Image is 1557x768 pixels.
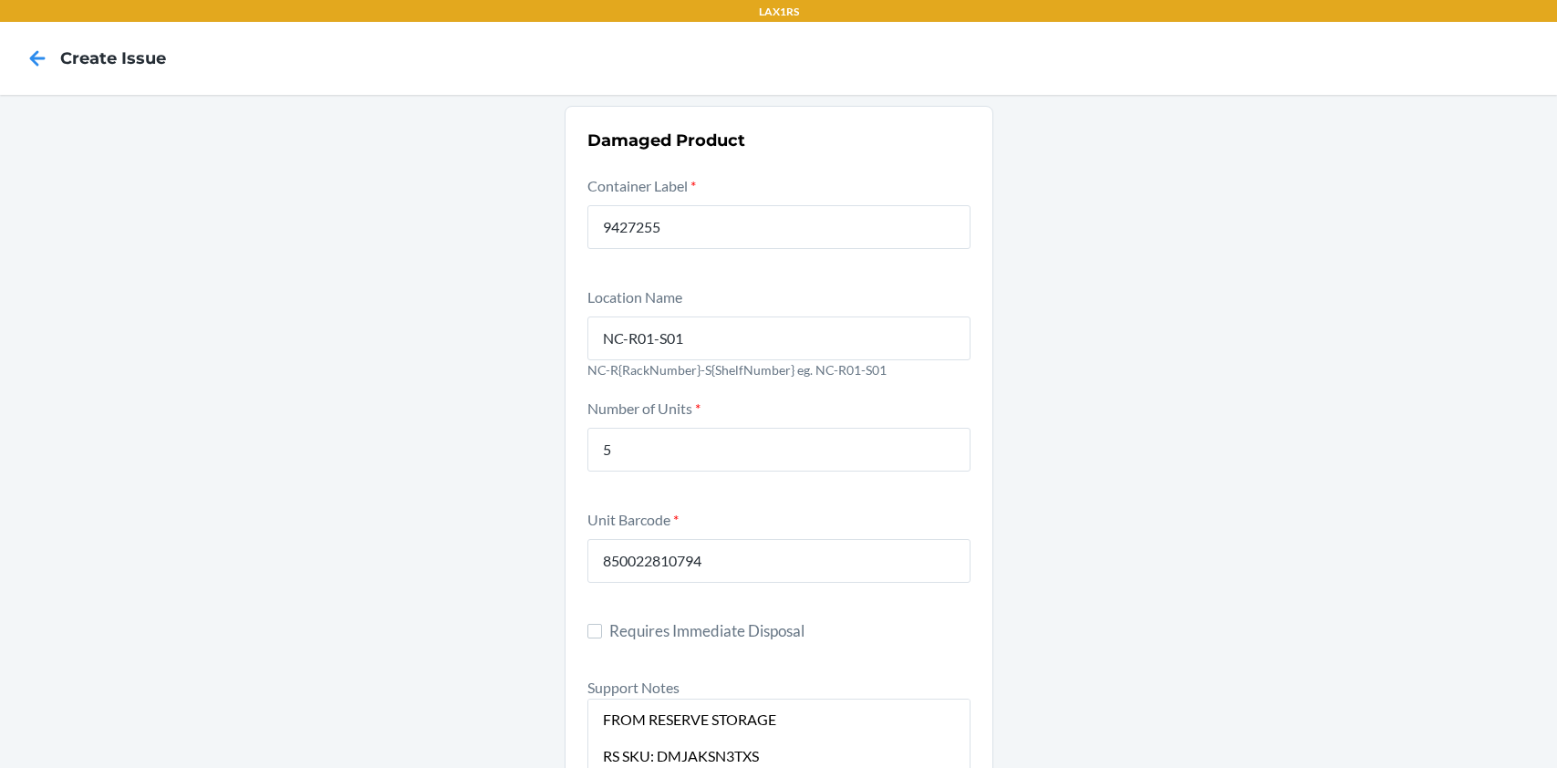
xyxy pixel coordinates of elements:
label: Location Name [587,288,682,306]
label: Support Notes [587,679,680,696]
label: Container Label [587,177,696,194]
label: Unit Barcode [587,511,679,528]
p: LAX1RS [759,4,799,20]
input: Requires Immediate Disposal [587,624,602,638]
h2: Damaged Product [587,129,971,152]
span: Requires Immediate Disposal [609,619,971,643]
p: NC-R{RackNumber}-S{ShelfNumber} eg. NC-R01-S01 [587,360,971,379]
label: Number of Units [587,400,701,417]
h4: Create Issue [60,47,166,70]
